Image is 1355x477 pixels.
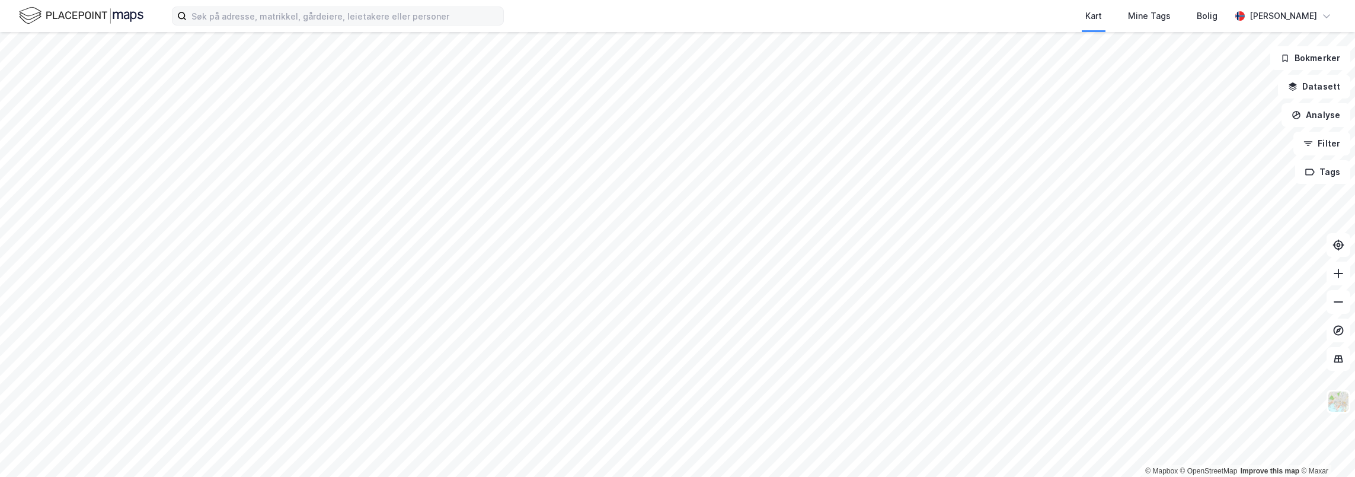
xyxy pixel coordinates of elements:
[19,5,143,26] img: logo.f888ab2527a4732fd821a326f86c7f29.svg
[1296,420,1355,477] div: Kontrollprogram for chat
[1296,420,1355,477] iframe: Chat Widget
[187,7,503,25] input: Søk på adresse, matrikkel, gårdeiere, leietakere eller personer
[1128,9,1171,23] div: Mine Tags
[1180,467,1238,475] a: OpenStreetMap
[1293,132,1350,155] button: Filter
[1145,467,1178,475] a: Mapbox
[1249,9,1317,23] div: [PERSON_NAME]
[1282,103,1350,127] button: Analyse
[1295,160,1350,184] button: Tags
[1085,9,1102,23] div: Kart
[1197,9,1217,23] div: Bolig
[1278,75,1350,98] button: Datasett
[1241,467,1299,475] a: Improve this map
[1270,46,1350,70] button: Bokmerker
[1327,390,1350,413] img: Z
